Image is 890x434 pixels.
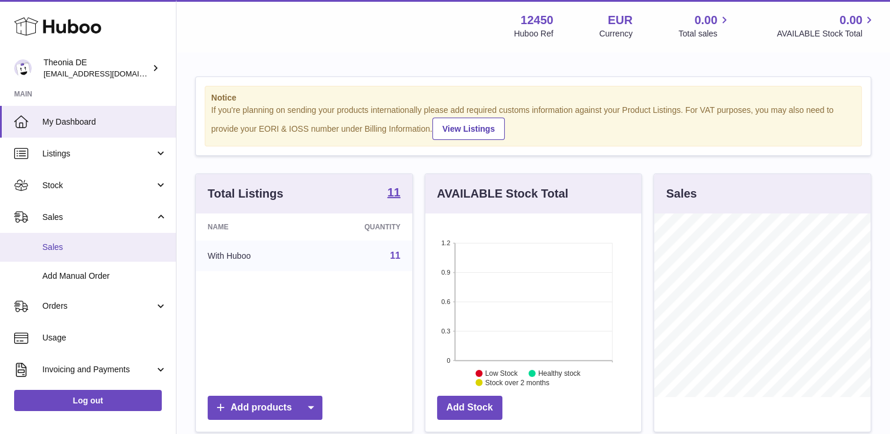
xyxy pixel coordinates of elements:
text: 0.9 [441,269,450,276]
h3: Sales [666,186,696,202]
a: Add products [208,396,322,420]
div: Theonia DE [44,57,149,79]
span: Sales [42,242,167,253]
span: Usage [42,332,167,343]
strong: EUR [608,12,632,28]
span: Listings [42,148,155,159]
text: 1.2 [441,239,450,246]
span: Sales [42,212,155,223]
a: 11 [387,186,400,201]
strong: 11 [387,186,400,198]
span: Total sales [678,28,731,39]
div: If you're planning on sending your products internationally please add required customs informati... [211,105,855,140]
text: 0.3 [441,328,450,335]
strong: 12450 [521,12,554,28]
h3: Total Listings [208,186,284,202]
span: Stock [42,180,155,191]
div: Currency [599,28,633,39]
text: 0.6 [441,298,450,305]
a: Add Stock [437,396,502,420]
a: View Listings [432,118,505,140]
a: Log out [14,390,162,411]
text: Stock over 2 months [485,379,549,387]
th: Name [196,213,310,241]
text: Healthy stock [538,369,581,378]
span: Invoicing and Payments [42,364,155,375]
div: Huboo Ref [514,28,554,39]
span: Orders [42,301,155,312]
a: 0.00 AVAILABLE Stock Total [776,12,876,39]
span: Add Manual Order [42,271,167,282]
h3: AVAILABLE Stock Total [437,186,568,202]
text: 0 [446,357,450,364]
img: info-de@theonia.com [14,59,32,77]
span: AVAILABLE Stock Total [776,28,876,39]
th: Quantity [310,213,412,241]
text: Low Stock [485,369,518,378]
span: 0.00 [839,12,862,28]
a: 0.00 Total sales [678,12,731,39]
a: 11 [390,251,401,261]
td: With Huboo [196,241,310,271]
span: 0.00 [695,12,718,28]
span: [EMAIL_ADDRESS][DOMAIN_NAME] [44,69,173,78]
span: My Dashboard [42,116,167,128]
strong: Notice [211,92,855,104]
